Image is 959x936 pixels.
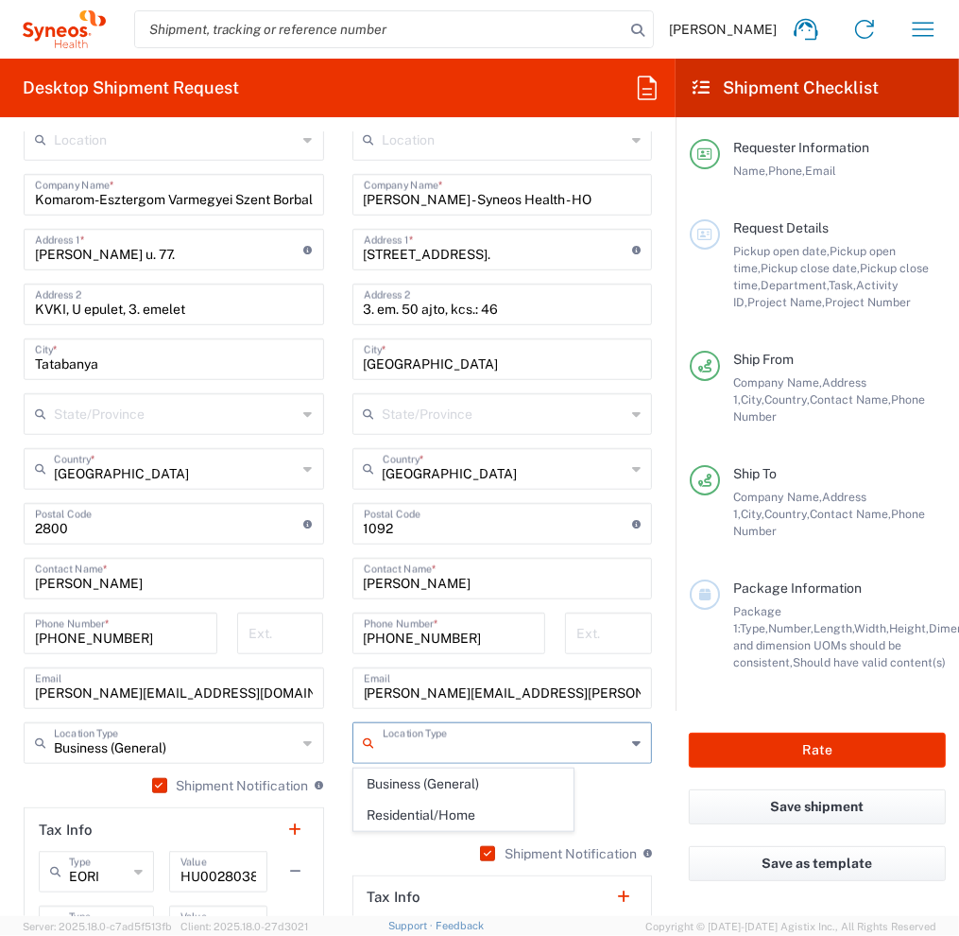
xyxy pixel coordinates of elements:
[39,821,93,840] h2: Tax Info
[689,846,946,881] button: Save as template
[733,164,768,178] span: Name,
[733,604,781,635] span: Package 1:
[733,581,862,596] span: Package Information
[805,164,836,178] span: Email
[764,507,810,521] span: Country,
[889,621,929,635] span: Height,
[693,77,879,99] h2: Shipment Checklist
[793,655,946,669] span: Should have valid content(s)
[645,918,936,935] span: Copyright © [DATE]-[DATE] Agistix Inc., All Rights Reserved
[825,295,911,309] span: Project Number
[689,789,946,824] button: Save shipment
[768,621,813,635] span: Number,
[829,278,856,292] span: Task,
[854,621,889,635] span: Width,
[733,244,830,258] span: Pickup open date,
[810,507,891,521] span: Contact Name,
[436,920,484,931] a: Feedback
[689,733,946,768] button: Rate
[768,164,805,178] span: Phone,
[733,352,794,367] span: Ship From
[741,507,764,521] span: City,
[733,140,869,155] span: Requester Information
[761,261,860,275] span: Pickup close date,
[388,920,436,931] a: Support
[669,21,777,38] span: [PERSON_NAME]
[733,490,822,504] span: Company Name,
[740,621,768,635] span: Type,
[354,801,573,830] span: Residential/Home
[368,888,421,907] h2: Tax Info
[152,778,309,793] label: Shipment Notification
[747,295,825,309] span: Project Name,
[733,220,829,235] span: Request Details
[23,921,172,932] span: Server: 2025.18.0-c7ad5f513fb
[733,466,777,481] span: Ship To
[813,621,854,635] span: Length,
[180,921,308,932] span: Client: 2025.18.0-27d3021
[354,770,573,799] span: Business (General)
[733,375,822,390] span: Company Name,
[480,846,637,861] label: Shipment Notification
[761,278,829,292] span: Department,
[764,392,810,407] span: Country,
[135,11,625,47] input: Shipment, tracking or reference number
[810,392,891,407] span: Contact Name,
[741,392,764,407] span: City,
[23,77,239,99] h2: Desktop Shipment Request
